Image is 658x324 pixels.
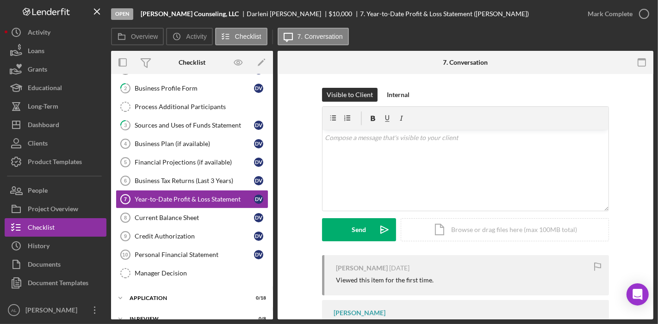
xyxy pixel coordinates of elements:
[215,28,267,45] button: Checklist
[247,10,329,18] div: Darleni [PERSON_NAME]
[336,276,434,284] div: Viewed this item for the first time.
[28,79,62,99] div: Educational
[135,196,254,203] div: Year-to-Date Profit & Loss Statement
[116,79,268,98] a: 2Business Profile FormDV
[130,316,243,322] div: In Review
[254,84,263,93] div: D V
[352,218,366,241] div: Send
[28,274,88,294] div: Document Templates
[5,181,106,200] button: People
[334,309,385,317] div: [PERSON_NAME]
[135,214,254,221] div: Current Balance Sheet
[389,264,410,272] time: 2025-09-19 21:53
[5,301,106,319] button: AL[PERSON_NAME]
[5,79,106,97] button: Educational
[5,153,106,171] a: Product Templates
[135,269,268,277] div: Manager Decision
[360,10,529,18] div: 7. Year-to-Date Profit & Loss Statement ([PERSON_NAME])
[382,88,414,102] button: Internal
[116,98,268,116] a: Process Additional Participants
[124,159,127,165] tspan: 5
[116,153,268,171] a: 5Financial Projections (if available)DV
[254,158,263,167] div: D V
[5,116,106,134] button: Dashboard
[5,134,106,153] button: Clients
[135,103,268,110] div: Process Additional Participants
[135,159,254,166] div: Financial Projections (if available)
[322,88,378,102] button: Visible to Client
[116,190,268,208] a: 7Year-to-Date Profit & Loss StatementDV
[124,141,127,147] tspan: 4
[254,121,263,130] div: D V
[131,33,158,40] label: Overview
[336,264,388,272] div: [PERSON_NAME]
[116,227,268,245] a: 9Credit AuthorizationDV
[249,295,266,301] div: 0 / 18
[28,60,47,81] div: Grants
[124,178,127,183] tspan: 6
[116,264,268,282] a: Manager Decision
[254,195,263,204] div: D V
[5,274,106,292] button: Document Templates
[141,10,239,18] b: [PERSON_NAME] Counseling, LLC
[5,23,106,42] button: Activity
[111,28,164,45] button: Overview
[5,200,106,218] button: Project Overview
[135,232,254,240] div: Credit Authorization
[254,213,263,222] div: D V
[254,232,263,241] div: D V
[28,200,78,220] div: Project Overview
[124,85,127,91] tspan: 2
[116,134,268,153] a: 4Business Plan (if available)DV
[254,176,263,185] div: D V
[124,233,127,239] tspan: 9
[135,251,254,258] div: Personal Financial Statement
[278,28,349,45] button: 7. Conversation
[116,245,268,264] a: 10Personal Financial StatementDV
[186,33,206,40] label: Activity
[5,60,106,79] button: Grants
[327,88,373,102] div: Visible to Client
[5,255,106,274] button: Documents
[135,140,254,147] div: Business Plan (if available)
[124,215,127,220] tspan: 8
[5,218,106,237] button: Checklist
[254,250,263,259] div: D V
[28,23,50,44] div: Activity
[166,28,212,45] button: Activity
[116,116,268,134] a: 3Sources and Uses of Funds StatementDV
[5,237,106,255] button: History
[5,42,106,60] a: Loans
[122,252,128,257] tspan: 10
[588,5,633,23] div: Mark Complete
[135,85,254,92] div: Business Profile Form
[124,196,127,202] tspan: 7
[298,33,343,40] label: 7. Conversation
[5,97,106,116] button: Long-Term
[28,237,50,257] div: History
[135,177,254,184] div: Business Tax Returns (Last 3 Years)
[11,308,17,313] text: AL
[116,208,268,227] a: 8Current Balance SheetDV
[443,59,488,66] div: 7. Conversation
[28,153,82,173] div: Product Templates
[124,122,127,128] tspan: 3
[578,5,653,23] button: Mark Complete
[254,139,263,148] div: D V
[235,33,261,40] label: Checklist
[28,218,55,239] div: Checklist
[28,42,44,62] div: Loans
[28,116,59,136] div: Dashboard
